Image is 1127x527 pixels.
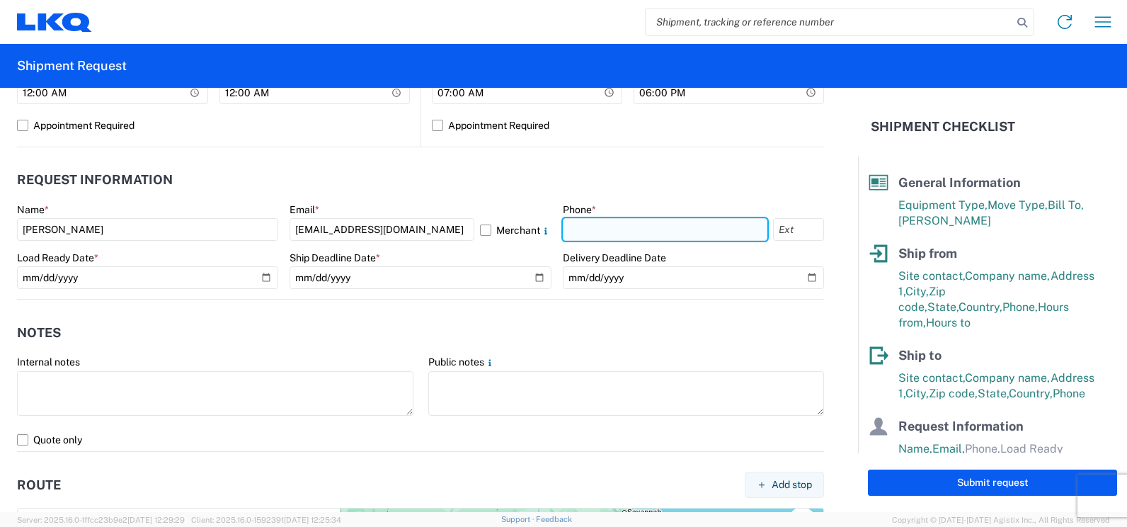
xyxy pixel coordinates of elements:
[1009,387,1053,400] span: Country,
[563,251,666,264] label: Delivery Deadline Date
[1053,387,1085,400] span: Phone
[432,114,824,137] label: Appointment Required
[965,371,1051,385] span: Company name,
[290,251,380,264] label: Ship Deadline Date
[898,269,965,283] span: Site contact,
[898,442,932,455] span: Name,
[17,478,61,492] h2: Route
[898,198,988,212] span: Equipment Type,
[428,356,496,368] label: Public notes
[17,356,80,368] label: Internal notes
[480,218,551,241] label: Merchant
[17,429,824,451] label: Quote only
[898,214,991,227] span: [PERSON_NAME]
[898,419,1024,433] span: Request Information
[191,516,341,524] span: Client: 2025.16.0-1592391
[745,472,824,498] button: Add stop
[563,203,596,216] label: Phone
[868,470,1117,496] button: Submit request
[127,516,185,524] span: [DATE] 12:29:29
[892,514,1110,526] span: Copyright © [DATE]-[DATE] Agistix Inc., All Rights Reserved
[965,442,1000,455] span: Phone,
[871,118,1015,135] h2: Shipment Checklist
[1048,198,1084,212] span: Bill To,
[1002,300,1038,314] span: Phone,
[17,57,127,74] h2: Shipment Request
[898,371,965,385] span: Site contact,
[926,316,971,329] span: Hours to
[978,387,1009,400] span: State,
[898,348,942,363] span: Ship to
[17,114,410,137] label: Appointment Required
[501,515,537,523] a: Support
[932,442,965,455] span: Email,
[988,198,1048,212] span: Move Type,
[898,175,1021,190] span: General Information
[284,516,341,524] span: [DATE] 12:25:34
[905,387,929,400] span: City,
[772,478,812,492] span: Add stop
[646,8,1012,35] input: Shipment, tracking or reference number
[290,203,319,216] label: Email
[17,251,98,264] label: Load Ready Date
[17,516,185,524] span: Server: 2025.16.0-1ffcc23b9e2
[927,300,959,314] span: State,
[773,218,824,241] input: Ext
[536,515,572,523] a: Feedback
[929,387,978,400] span: Zip code,
[965,269,1051,283] span: Company name,
[17,203,49,216] label: Name
[905,285,929,298] span: City,
[17,326,61,340] h2: Notes
[17,173,173,187] h2: Request Information
[959,300,1002,314] span: Country,
[898,246,957,261] span: Ship from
